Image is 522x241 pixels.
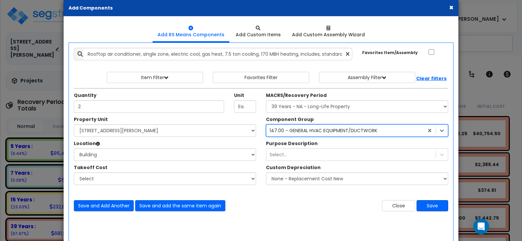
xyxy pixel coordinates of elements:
[382,200,415,211] button: Close
[319,72,415,83] button: Assembly Filter
[74,200,134,211] button: Save and Add Another
[417,200,448,211] button: Save
[266,164,321,171] label: Custom Depreciation
[416,75,447,82] b: Clear filters
[74,164,107,171] label: The Custom Item Descriptions in this Dropdown have been designated as 'Takeoff Costs' within thei...
[362,50,418,55] small: Favorites Item/Assembly
[158,31,224,38] div: Add RS Means Components
[270,151,287,158] div: Select...
[213,72,309,83] button: Favorites Filter
[74,116,108,123] label: Property Unit
[266,92,327,99] label: MACRS/Recovery Period
[74,92,97,99] label: Quantity
[74,140,100,147] label: Location
[107,72,203,83] button: Item Filter
[236,31,281,38] div: Add Custom Items
[74,172,256,185] select: The Custom Item Descriptions in this Dropdown have been designated as 'Takeoff Costs' within thei...
[270,127,377,134] div: 147.00 - GENERAL HVAC EQUIPMENT/DUCTWORK
[292,31,365,38] div: Add Custom Assembly Wizard
[135,200,225,211] button: Save and add the same item again
[449,4,453,11] button: ×
[84,48,352,60] input: Search
[234,92,244,99] label: Unit
[266,116,314,123] label: Component Group
[266,140,318,147] label: A Purpose Description Prefix can be used to customize the Item Description that will be shown in ...
[69,5,113,11] b: Add Components
[473,219,489,234] div: Open Intercom Messenger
